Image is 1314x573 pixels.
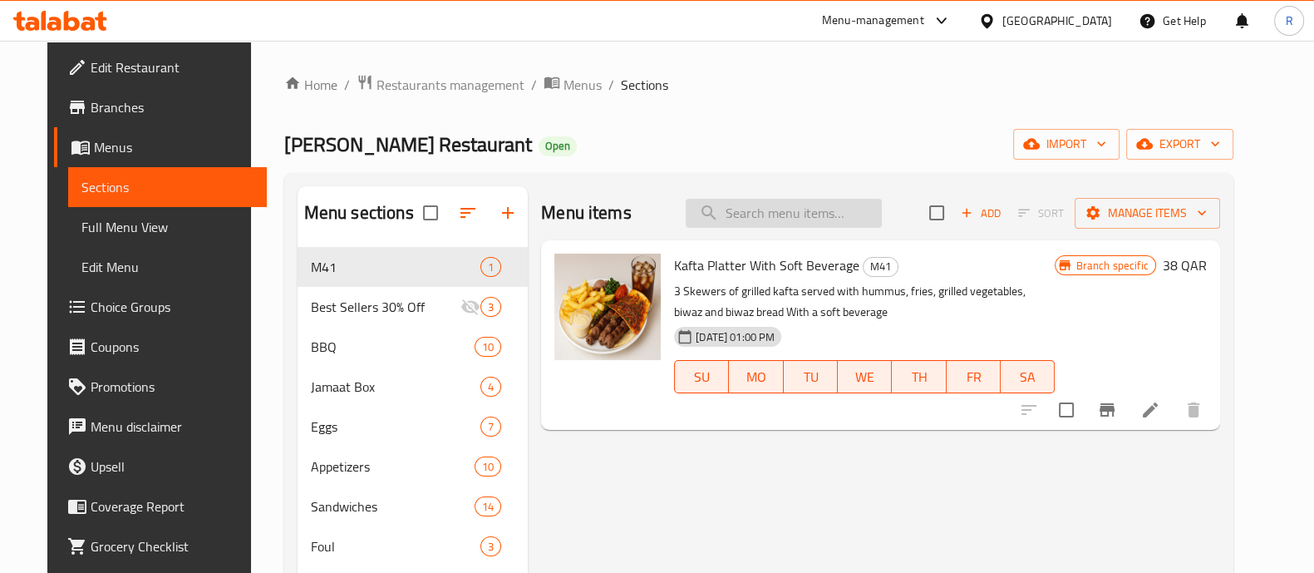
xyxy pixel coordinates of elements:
[54,367,267,407] a: Promotions
[68,247,267,287] a: Edit Menu
[311,337,475,357] span: BBQ
[674,281,1055,323] p: 3 Skewers of grilled kafta served with hummus, fries, grilled vegetables, biwaz and biwaz bread W...
[863,257,898,277] div: M41
[284,126,532,163] span: [PERSON_NAME] Restaurant
[460,297,480,317] svg: Inactive section
[481,379,500,395] span: 4
[376,75,524,95] span: Restaurants management
[1049,393,1084,427] span: Select to update
[475,499,500,515] span: 14
[475,339,500,355] span: 10
[554,254,661,360] img: Kafta Platter With Soft Beverage
[298,487,529,526] div: Sandwiches14
[1088,203,1207,224] span: Manage items
[1007,365,1048,389] span: SA
[91,377,253,397] span: Promotions
[481,259,500,275] span: 1
[481,419,500,435] span: 7
[682,365,722,389] span: SU
[68,207,267,247] a: Full Menu View
[822,11,924,31] div: Menu-management
[689,329,781,345] span: [DATE] 01:00 PM
[413,195,448,230] span: Select all sections
[608,75,614,95] li: /
[298,447,529,487] div: Appetizers10
[488,193,528,233] button: Add section
[54,526,267,566] a: Grocery Checklist
[892,360,946,393] button: TH
[481,299,500,315] span: 3
[1163,254,1207,277] h6: 38 QAR
[674,253,859,278] span: Kafta Platter With Soft Beverage
[1285,12,1292,30] span: R
[81,257,253,277] span: Edit Menu
[81,177,253,197] span: Sections
[68,167,267,207] a: Sections
[54,87,267,127] a: Branches
[531,75,537,95] li: /
[919,195,954,230] span: Select section
[480,417,501,437] div: items
[54,447,267,487] a: Upsell
[953,365,994,389] span: FR
[357,74,524,96] a: Restaurants management
[541,200,632,225] h2: Menu items
[81,217,253,237] span: Full Menu View
[1140,400,1160,420] a: Edit menu item
[674,360,729,393] button: SU
[54,47,267,87] a: Edit Restaurant
[311,496,475,516] span: Sandwiches
[448,193,488,233] span: Sort sections
[91,297,253,317] span: Choice Groups
[954,200,1007,226] button: Add
[954,200,1007,226] span: Add item
[311,377,480,397] span: Jamaat Box
[284,75,337,95] a: Home
[958,204,1003,223] span: Add
[729,360,783,393] button: MO
[311,297,460,317] span: Best Sellers 30% Off
[539,136,577,156] div: Open
[480,536,501,556] div: items
[1026,134,1106,155] span: import
[54,127,267,167] a: Menus
[784,360,838,393] button: TU
[864,257,898,276] span: M41
[1001,360,1055,393] button: SA
[475,337,501,357] div: items
[91,337,253,357] span: Coupons
[54,487,267,526] a: Coverage Report
[54,407,267,447] a: Menu disclaimer
[621,75,668,95] span: Sections
[298,247,529,287] div: M411
[544,74,602,96] a: Menus
[304,200,414,225] h2: Menu sections
[298,327,529,367] div: BBQ10
[838,360,892,393] button: WE
[54,327,267,367] a: Coupons
[563,75,602,95] span: Menus
[1126,129,1233,160] button: export
[298,407,529,447] div: Eggs7
[311,257,480,277] span: M41
[1087,390,1127,430] button: Branch-specific-item
[1007,200,1075,226] span: Select section first
[686,199,882,228] input: search
[284,74,1233,96] nav: breadcrumb
[947,360,1001,393] button: FR
[481,539,500,555] span: 3
[91,417,253,437] span: Menu disclaimer
[298,526,529,566] div: Foul3
[298,367,529,407] div: Jamaat Box4
[298,287,529,327] div: Best Sellers 30% Off3
[790,365,831,389] span: TU
[844,365,885,389] span: WE
[91,536,253,556] span: Grocery Checklist
[311,536,480,556] div: Foul
[54,287,267,327] a: Choice Groups
[311,417,480,437] span: Eggs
